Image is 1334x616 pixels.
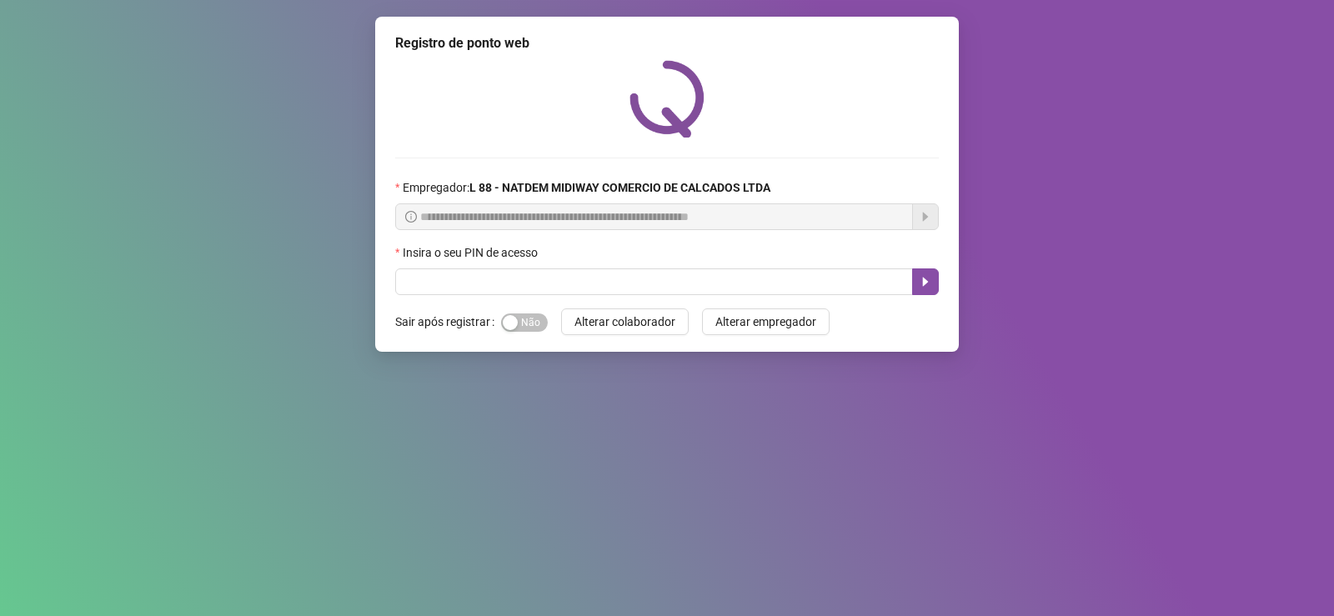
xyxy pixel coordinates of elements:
[395,308,501,335] label: Sair após registrar
[405,211,417,223] span: info-circle
[561,308,689,335] button: Alterar colaborador
[702,308,830,335] button: Alterar empregador
[919,275,932,288] span: caret-right
[395,243,549,262] label: Insira o seu PIN de acesso
[395,33,939,53] div: Registro de ponto web
[469,181,770,194] strong: L 88 - NATDEM MIDIWAY COMERCIO DE CALCADOS LTDA
[403,178,770,197] span: Empregador :
[574,313,675,331] span: Alterar colaborador
[715,313,816,331] span: Alterar empregador
[629,60,705,138] img: QRPoint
